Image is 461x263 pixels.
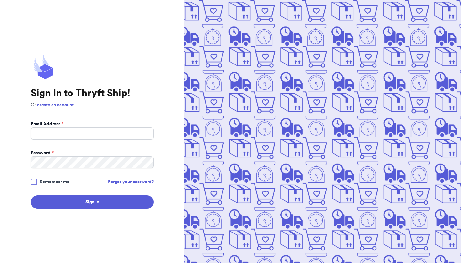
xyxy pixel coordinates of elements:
[31,150,54,156] label: Password
[31,102,154,108] p: Or
[37,103,74,107] a: create an account
[31,121,63,127] label: Email Address
[31,88,154,99] h1: Sign In to Thryft Ship!
[108,179,154,185] a: Forgot your password?
[40,179,69,185] span: Remember me
[31,195,154,209] button: Sign In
